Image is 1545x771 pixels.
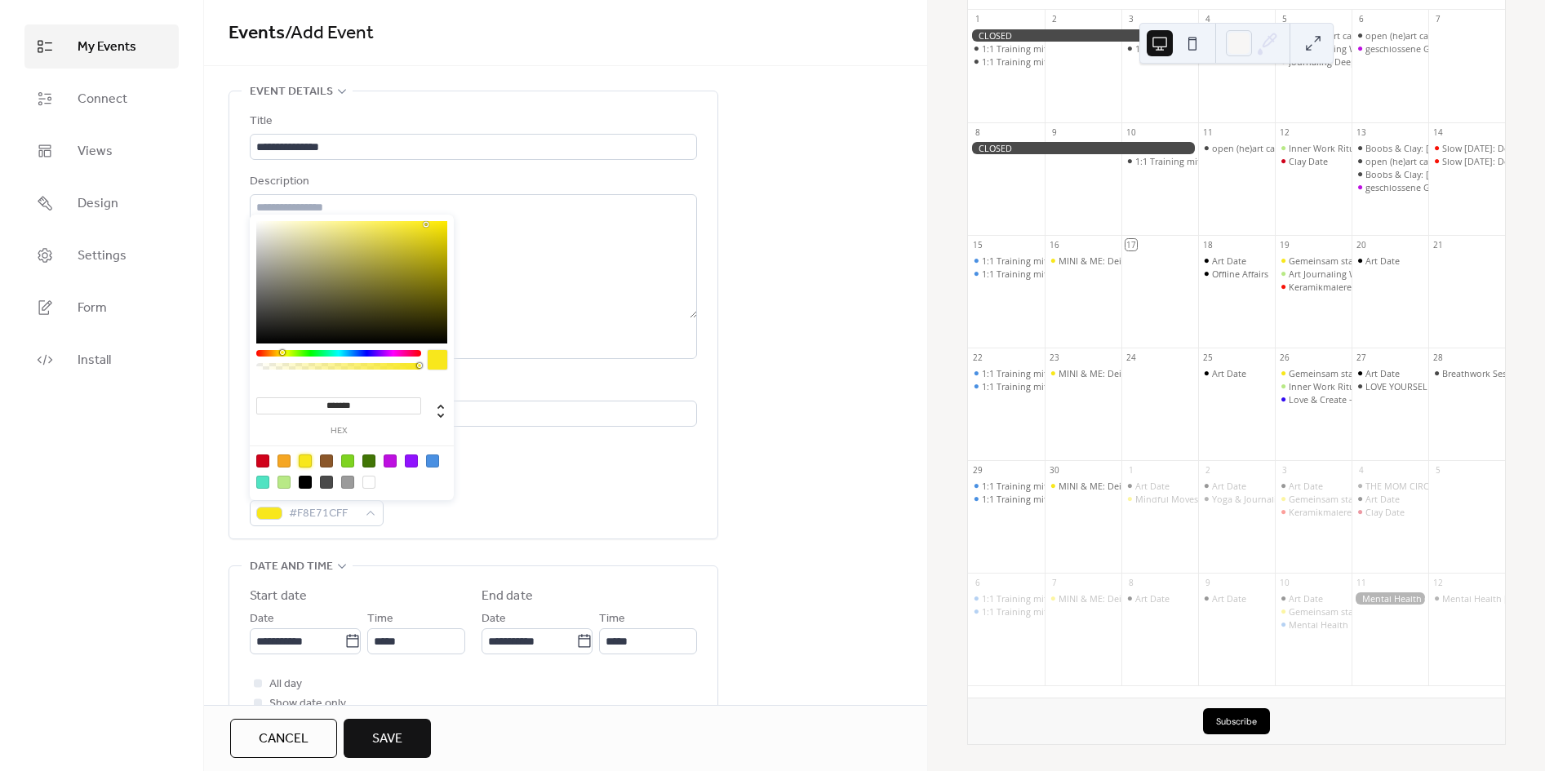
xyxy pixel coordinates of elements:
div: Art Date [1365,493,1400,505]
div: MINI & ME: Dein Moment mit Baby [1045,255,1121,267]
div: 1 [1125,464,1137,476]
div: Start date [250,587,307,606]
span: Views [78,142,113,162]
div: 1:1 Training mit Caterina (digital oder 5020 Salzburg) [968,480,1045,492]
div: Art Journaling Workshop [1289,268,1392,280]
div: MINI & ME: Dein Moment mit Baby [1059,255,1205,267]
div: Clay Date [1352,506,1428,518]
div: Inner Work Ritual: Innere Stimmen sichtbar machen [1289,142,1506,154]
div: Gemeinsam stark: Kreativzeit für Kind & Eltern [1275,255,1352,267]
span: Date and time [250,557,333,577]
div: 1:1 Training mit [PERSON_NAME] (digital oder 5020 [GEOGRAPHIC_DATA]) [982,380,1290,392]
div: #F5A623 [277,454,291,467]
span: My Events [78,38,136,57]
div: Art Date [1212,367,1246,379]
div: #50E3C2 [256,476,269,489]
div: Gemeinsam stark: Kreativzeit für Kind & Eltern [1289,605,1482,618]
div: Description [250,172,694,192]
div: Keramikmalerei: Gestalte deinen Selbstliebe-Anker [1275,281,1352,293]
div: Art Date [1352,493,1428,505]
div: #BD10E0 [384,454,397,467]
div: 1:1 Training mit Caterina (digital oder 5020 Salzburg) [968,380,1045,392]
div: open (he)art café [1198,142,1275,154]
button: Save [344,719,431,758]
a: Settings [24,233,179,277]
div: MINI & ME: Dein Moment mit Baby [1059,367,1205,379]
div: 1:1 Training mit Caterina [968,42,1045,55]
div: 9 [1202,577,1214,588]
div: #9B9B9B [341,476,354,489]
div: Gemeinsam stark: Kreativzeit für Kind & Eltern [1289,493,1482,505]
span: Show date only [269,694,346,714]
span: Cancel [259,729,309,749]
div: 7 [1432,14,1444,25]
div: #4A90E2 [426,454,439,467]
div: 4 [1202,14,1214,25]
div: Art Date [1212,480,1246,492]
div: Art Date [1198,592,1275,605]
div: 2 [1049,14,1060,25]
div: 29 [972,464,983,476]
div: 20 [1356,239,1367,250]
div: #D0021B [256,454,269,467]
div: Clay Date [1289,155,1328,167]
div: Mindful Moves – Achtsame Körperübungen für mehr Balance [1121,493,1198,505]
div: 1:1 Training mit [PERSON_NAME] (digital oder 5020 [GEOGRAPHIC_DATA]) [982,255,1290,267]
div: #4A4A4A [320,476,333,489]
span: Save [372,729,402,749]
div: Keramikmalerei: Gestalte deinen Selbstliebe-Anker [1289,281,1500,293]
a: Install [24,338,179,382]
div: 1:1 Training mit [PERSON_NAME] (digital oder 5020 [GEOGRAPHIC_DATA]) [982,605,1290,618]
div: 13 [1356,126,1367,138]
div: LOVE YOURSELF LOUD: DJ Night & Selflove-Art [1352,380,1428,392]
div: 6 [1356,14,1367,25]
div: 18 [1202,239,1214,250]
div: 27 [1356,352,1367,363]
div: Gemeinsam stark: Kreativzeit für Kind & Eltern [1289,367,1482,379]
div: 11 [1356,577,1367,588]
div: MINI & ME: Dein Moment mit Baby [1059,592,1205,605]
div: 19 [1279,239,1290,250]
div: 28 [1432,352,1444,363]
div: 5 [1432,464,1444,476]
div: Yoga & Journaling: She. Breathes. Writes. [1212,493,1383,505]
a: Events [229,16,285,51]
div: open (he)art café [1365,155,1436,167]
span: Design [78,194,118,214]
div: 1:1 Training mit [PERSON_NAME] (digital oder 5020 [GEOGRAPHIC_DATA]) [982,367,1290,379]
div: open (he)art café [1352,155,1428,167]
div: Offline Affairs [1198,268,1275,280]
span: Install [78,351,111,370]
div: open (he)art café [1365,29,1436,42]
div: Boobs & Clay: Female only special [1352,168,1428,180]
div: 3 [1279,464,1290,476]
a: Connect [24,77,179,121]
span: / Add Event [285,16,374,51]
div: #FFFFFF [362,476,375,489]
div: Slow Sunday: Dot Painting & Self Love [1428,142,1505,154]
div: 12 [1432,577,1444,588]
div: 7 [1049,577,1060,588]
span: Connect [78,90,127,109]
div: Inner Work Ritual: Innere Stimmen sichtbar machen [1275,142,1352,154]
div: Art Date [1212,255,1246,267]
div: Love & Create – Malen für dein inneres Kind [1289,393,1473,405]
div: 1:1 Training mit Caterina [1121,42,1198,55]
div: 17 [1125,239,1137,250]
div: Offline Affairs [1212,268,1268,280]
div: #8B572A [320,454,333,467]
div: Art Date [1289,480,1323,492]
div: Art Date [1212,592,1246,605]
div: Art Date [1121,592,1198,605]
div: Clay Date [1275,155,1352,167]
div: 6 [972,577,983,588]
div: 1:1 Training mit [PERSON_NAME] [1135,155,1273,167]
div: 22 [972,352,983,363]
div: 23 [1049,352,1060,363]
div: Location [250,379,694,398]
div: 1:1 Training mit [PERSON_NAME] (digital oder 5020 [GEOGRAPHIC_DATA]) [982,480,1290,492]
div: #B8E986 [277,476,291,489]
div: Art Date [1289,592,1323,605]
div: 1:1 Training mit [PERSON_NAME] [1135,42,1273,55]
div: #F8E71C [299,454,312,467]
